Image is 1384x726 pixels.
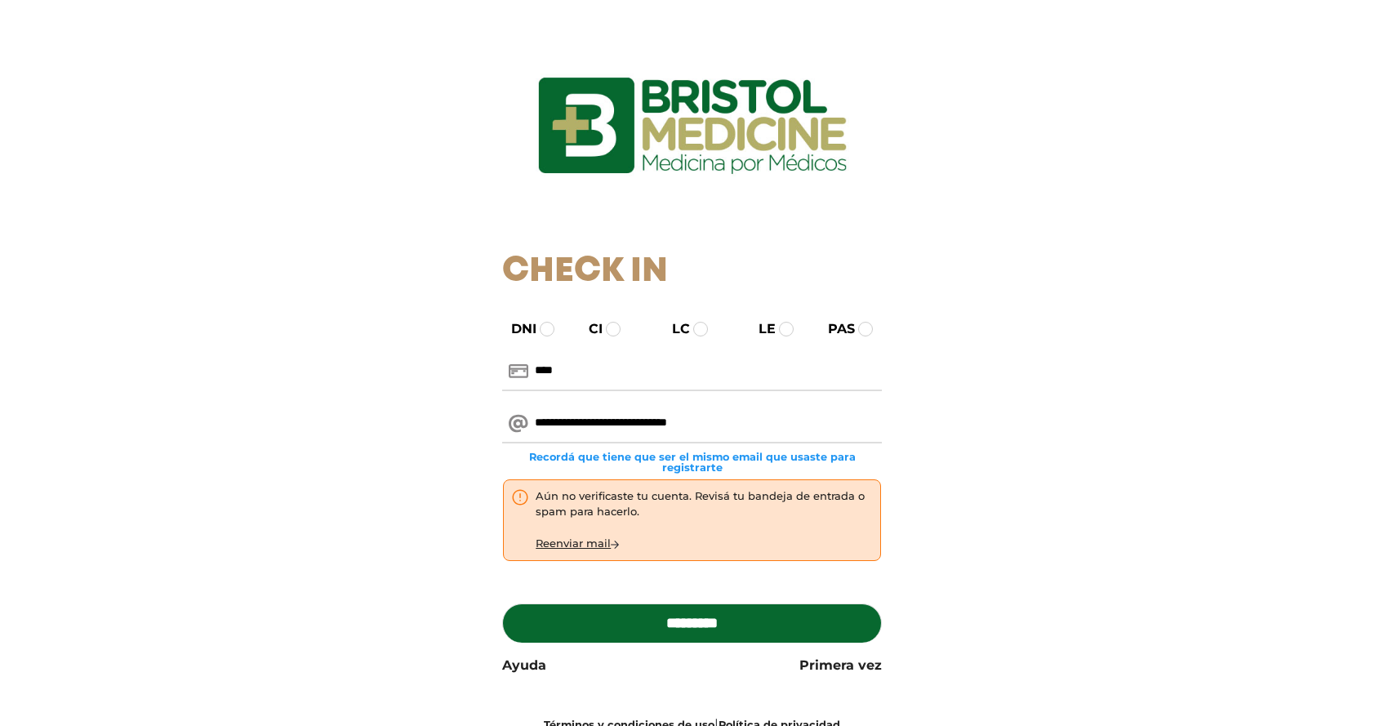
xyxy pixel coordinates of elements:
label: DNI [496,319,536,339]
label: PAS [813,319,855,339]
label: CI [574,319,603,339]
div: Aún no verificaste tu cuenta. Revisá tu bandeja de entrada o spam para hacerlo. [536,488,872,552]
a: Primera vez [799,656,882,675]
img: logo_ingresarbristol.jpg [472,20,913,232]
label: LC [657,319,690,339]
label: LE [744,319,776,339]
small: Recordá que tiene que ser el mismo email que usaste para registrarte [502,452,882,473]
a: Reenviar mail [536,537,619,550]
h1: Check In [502,252,882,292]
a: Ayuda [502,656,546,675]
